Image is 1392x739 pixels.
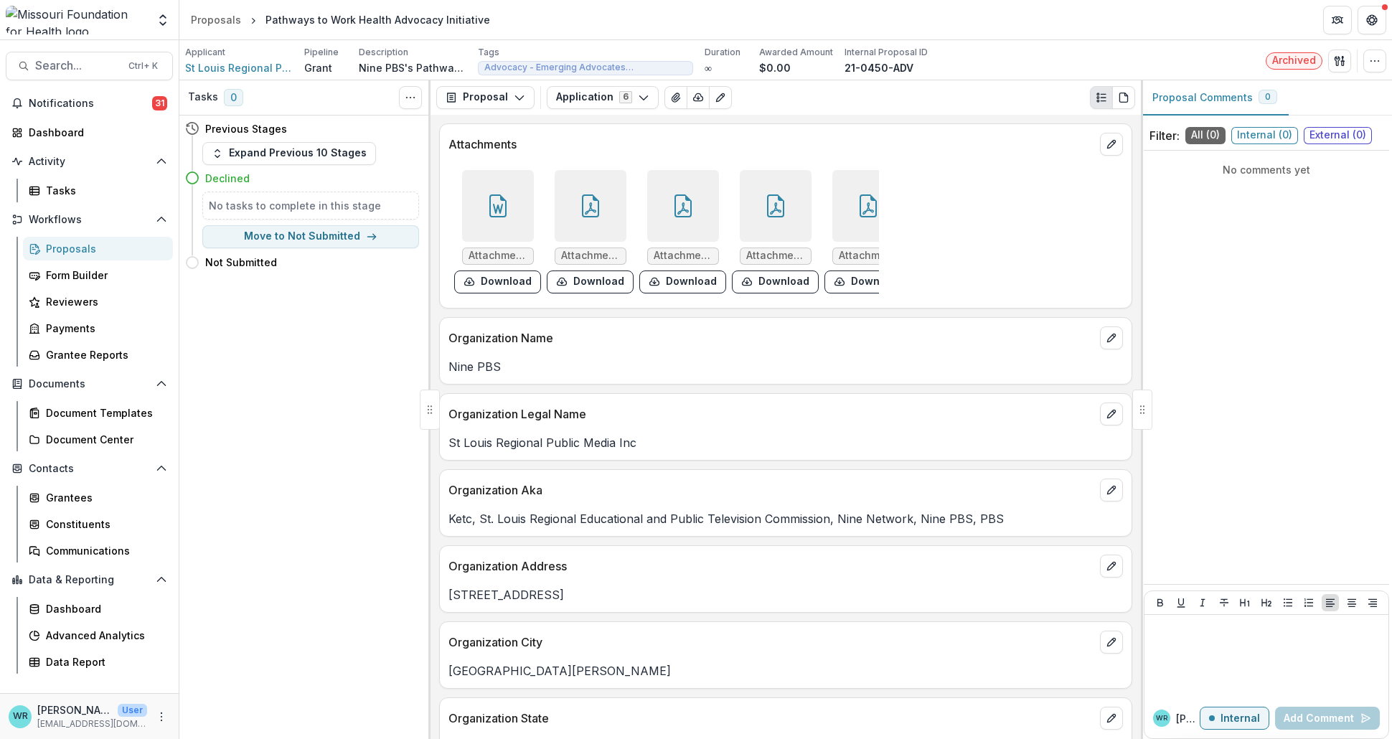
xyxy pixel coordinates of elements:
[1194,594,1211,611] button: Italicize
[265,12,490,27] div: Pathways to Work Health Advocacy Initiative
[126,58,161,74] div: Ctrl + K
[732,270,819,293] button: download-form-response
[547,86,659,109] button: Application6
[46,321,161,336] div: Payments
[1343,594,1360,611] button: Align Center
[29,98,152,110] span: Notifications
[359,46,408,59] p: Description
[664,86,687,109] button: View Attached Files
[23,539,173,563] a: Communications
[46,405,161,420] div: Document Templates
[205,121,287,136] h4: Previous Stages
[23,512,173,536] a: Constituents
[185,46,225,59] p: Applicant
[436,86,535,109] button: Proposal
[23,401,173,425] a: Document Templates
[185,9,247,30] a: Proposals
[46,241,161,256] div: Proposals
[304,60,332,75] p: Grant
[23,486,173,509] a: Grantees
[1100,326,1123,349] button: edit
[448,634,1094,651] p: Organization City
[23,263,173,287] a: Form Builder
[824,270,911,293] button: download-form-response
[399,86,422,109] button: Toggle View Cancelled Tasks
[478,46,499,59] p: Tags
[1141,80,1289,116] button: Proposal Comments
[46,601,161,616] div: Dashboard
[1215,594,1233,611] button: Strike
[6,372,173,395] button: Open Documents
[448,662,1123,679] p: [GEOGRAPHIC_DATA][PERSON_NAME]
[29,463,150,475] span: Contacts
[1323,6,1352,34] button: Partners
[191,12,241,27] div: Proposals
[46,490,161,505] div: Grantees
[6,6,147,34] img: Missouri Foundation for Health logo
[224,89,243,106] span: 0
[202,225,419,248] button: Move to Not Submitted
[1090,86,1113,109] button: Plaintext view
[839,250,898,262] span: Attachments/5627/FY22 BUDGET ONE-PAGE.pdf
[1200,707,1269,730] button: Internal
[29,125,161,140] div: Dashboard
[29,378,150,390] span: Documents
[1272,55,1316,67] span: Archived
[705,46,740,59] p: Duration
[448,405,1094,423] p: Organization Legal Name
[1221,712,1260,725] p: Internal
[1358,6,1386,34] button: Get Help
[6,568,173,591] button: Open Data & Reporting
[1172,594,1190,611] button: Underline
[746,250,805,262] span: Attachments/5627/MFH-COI-Disclosure-Grant-Nine PBS.pdf
[202,142,376,165] button: Expand Previous 10 Stages
[23,316,173,340] a: Payments
[46,628,161,643] div: Advanced Analytics
[732,170,819,293] div: Attachments/5627/MFH-COI-Disclosure-Grant-Nine PBS.pdfdownload-form-response
[46,543,161,558] div: Communications
[152,96,167,110] span: 31
[1100,707,1123,730] button: edit
[454,270,541,293] button: download-form-response
[37,702,112,717] p: [PERSON_NAME]
[29,574,150,586] span: Data & Reporting
[6,121,173,144] a: Dashboard
[13,712,28,721] div: Wendy Rohrbach
[29,156,150,168] span: Activity
[185,60,293,75] a: St Louis Regional Public Media Inc
[1322,594,1339,611] button: Align Left
[1258,594,1275,611] button: Heading 2
[639,170,726,293] div: Attachments/5627/2020Audit.pdfdownload-form-response
[153,6,173,34] button: Open entity switcher
[23,650,173,674] a: Data Report
[153,708,170,725] button: More
[1304,127,1372,144] span: External ( 0 )
[23,343,173,367] a: Grantee Reports
[1185,127,1226,144] span: All ( 0 )
[23,428,173,451] a: Document Center
[35,59,120,72] span: Search...
[654,250,713,262] span: Attachments/5627/2020Audit.pdf
[1100,133,1123,156] button: edit
[1100,479,1123,502] button: edit
[205,255,277,270] h4: Not Submitted
[845,46,928,59] p: Internal Proposal ID
[448,710,1094,727] p: Organization State
[46,268,161,283] div: Form Builder
[1100,631,1123,654] button: edit
[448,586,1123,603] p: [STREET_ADDRESS]
[1100,403,1123,425] button: edit
[1236,594,1254,611] button: Heading 1
[1149,127,1180,144] p: Filter:
[547,270,634,293] button: download-form-response
[845,60,913,75] p: 21-0450-ADV
[304,46,339,59] p: Pipeline
[1149,162,1383,177] p: No comments yet
[1279,594,1297,611] button: Bullet List
[469,250,527,262] span: Attachments/5627/MFH-Grant-Acknowledgement - Nine PBS - Signed.doc
[6,52,173,80] button: Search...
[1176,711,1200,726] p: [PERSON_NAME]
[6,150,173,173] button: Open Activity
[46,432,161,447] div: Document Center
